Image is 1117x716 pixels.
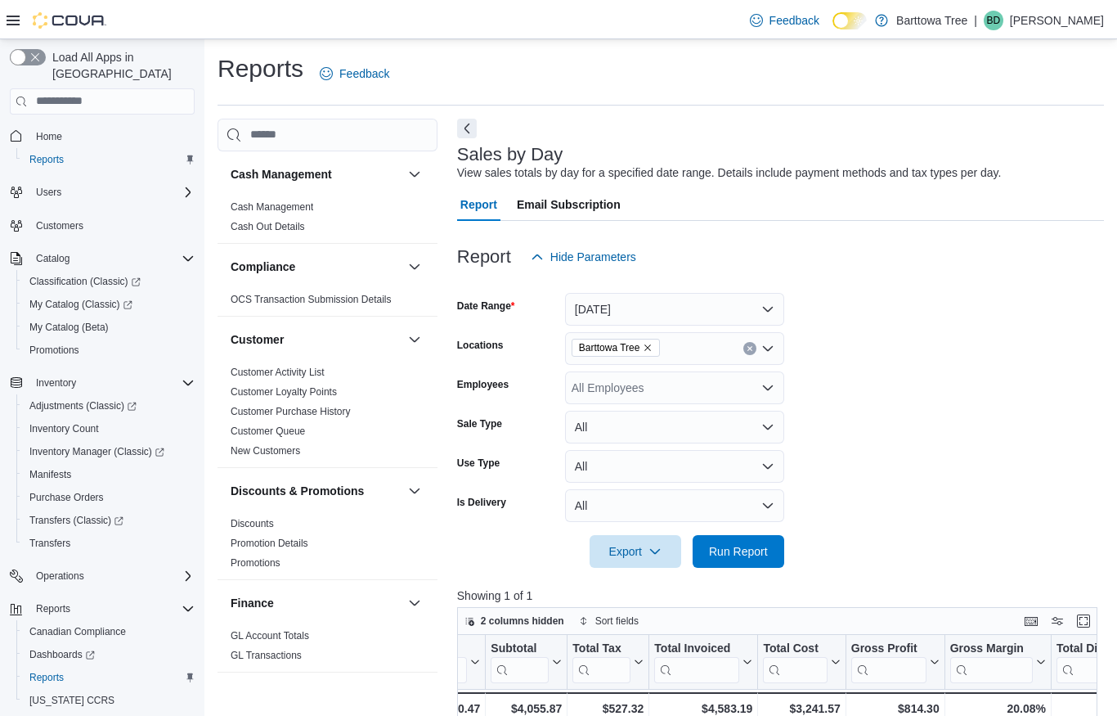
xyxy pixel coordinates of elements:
[457,296,515,309] label: Date Range
[29,442,164,455] span: Inventory Manager (Classic)
[36,216,83,229] span: Customers
[29,419,99,432] span: Inventory Count
[987,7,1001,27] span: BD
[231,328,401,344] button: Customer
[595,611,639,624] span: Sort fields
[339,62,389,79] span: Feedback
[743,339,756,352] button: Clear input
[29,295,132,308] span: My Catalog (Classic)
[23,314,195,334] span: My Catalog (Beta)
[16,313,201,335] button: My Catalog (Beta)
[23,439,195,458] span: Inventory Manager (Classic)
[654,696,752,715] div: $4,583.19
[36,373,76,386] span: Inventory
[23,337,195,357] span: Promotions
[457,335,504,349] label: Locations
[1047,608,1067,628] button: Display options
[23,642,101,661] a: Dashboards
[3,244,201,267] button: Catalog
[29,272,141,285] span: Classification (Classic)
[405,478,424,498] button: Discounts & Promotions
[231,684,282,700] h3: Inventory
[46,46,195,79] span: Load All Apps in [GEOGRAPHIC_DATA]
[693,532,784,565] button: Run Report
[23,416,195,435] span: Inventory Count
[23,416,105,435] a: Inventory Count
[491,696,562,715] div: $4,055.87
[29,317,109,331] span: My Catalog (Beta)
[218,286,437,313] div: Compliance
[23,530,77,550] a: Transfers
[23,664,70,684] a: Reports
[23,337,86,357] a: Promotions
[23,619,195,638] span: Canadian Compliance
[599,532,671,565] span: Export
[23,314,115,334] a: My Catalog (Beta)
[231,627,309,638] a: GL Account Totals
[33,9,106,25] img: Cova
[36,182,61,196] span: Users
[231,255,295,272] h3: Compliance
[231,328,284,344] h3: Customer
[579,336,640,353] span: Barttowa Tree
[550,245,636,262] span: Hide Parameters
[590,532,681,565] button: Export
[29,123,195,143] span: Home
[3,368,201,391] button: Inventory
[3,121,201,145] button: Home
[29,668,64,681] span: Reports
[231,534,308,546] a: Promotion Details
[654,637,752,679] button: Total Invoiced
[517,185,621,218] span: Email Subscription
[23,642,195,661] span: Dashboards
[231,592,274,608] h3: Finance
[491,637,549,679] div: Subtotal
[218,359,437,464] div: Customer
[16,335,201,358] button: Promotions
[29,622,126,635] span: Canadian Compliance
[29,534,70,547] span: Transfers
[16,617,201,640] button: Canadian Compliance
[231,163,332,179] h3: Cash Management
[16,529,201,552] button: Transfers
[763,637,827,653] div: Total Cost
[984,7,1003,27] div: Brad Dimic
[654,637,739,679] div: Total Invoiced
[572,608,645,628] button: Sort fields
[16,506,201,529] a: Transfers (Classic)
[1021,608,1041,628] button: Keyboard shortcuts
[405,590,424,610] button: Finance
[23,291,195,311] span: My Catalog (Classic)
[23,484,110,504] a: Purchase Orders
[457,493,506,506] label: Is Delivery
[231,592,401,608] button: Finance
[572,335,661,353] span: Barttowa Tree
[458,608,571,628] button: 2 columns hidden
[23,268,147,288] a: Classification (Classic)
[23,484,195,504] span: Purchase Orders
[457,244,511,263] h3: Report
[565,486,784,519] button: All
[231,480,401,496] button: Discounts & Promotions
[392,637,467,679] div: Gross Sales
[23,393,143,412] a: Adjustments (Classic)
[29,488,104,501] span: Purchase Orders
[16,483,201,506] button: Purchase Orders
[231,480,364,496] h3: Discounts & Promotions
[16,414,201,437] button: Inventory Count
[231,684,401,700] button: Inventory
[29,691,114,704] span: [US_STATE] CCRS
[29,511,123,524] span: Transfers (Classic)
[23,687,121,707] a: [US_STATE] CCRS
[16,267,201,290] a: Classification (Classic)
[231,363,325,375] a: Customer Activity List
[851,637,926,679] div: Gross Profit
[218,511,437,576] div: Discounts & Promotions
[460,185,497,218] span: Report
[231,198,313,209] a: Cash Management
[851,637,926,653] div: Gross Profit
[29,245,195,265] span: Catalog
[29,179,68,199] button: Users
[761,339,774,352] button: Open list of options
